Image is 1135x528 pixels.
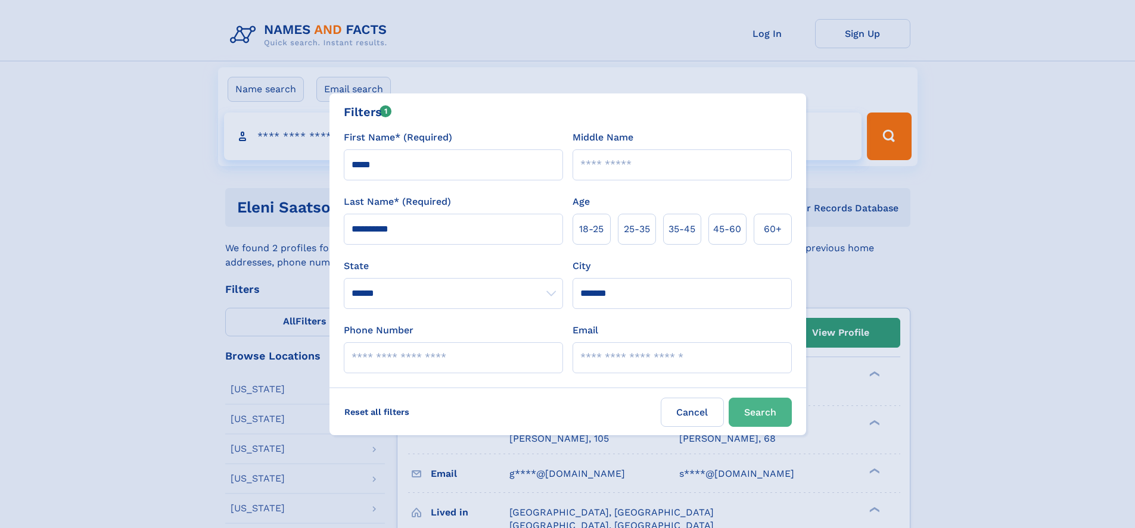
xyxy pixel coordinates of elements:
label: Email [573,323,598,338]
label: State [344,259,563,273]
label: City [573,259,590,273]
button: Search [729,398,792,427]
span: 25‑35 [624,222,650,236]
label: Age [573,195,590,209]
label: Reset all filters [337,398,417,426]
span: 35‑45 [668,222,695,236]
label: Cancel [661,398,724,427]
div: Filters [344,103,392,121]
label: Last Name* (Required) [344,195,451,209]
span: 45‑60 [713,222,741,236]
span: 18‑25 [579,222,604,236]
label: Phone Number [344,323,413,338]
label: Middle Name [573,130,633,145]
label: First Name* (Required) [344,130,452,145]
span: 60+ [764,222,782,236]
